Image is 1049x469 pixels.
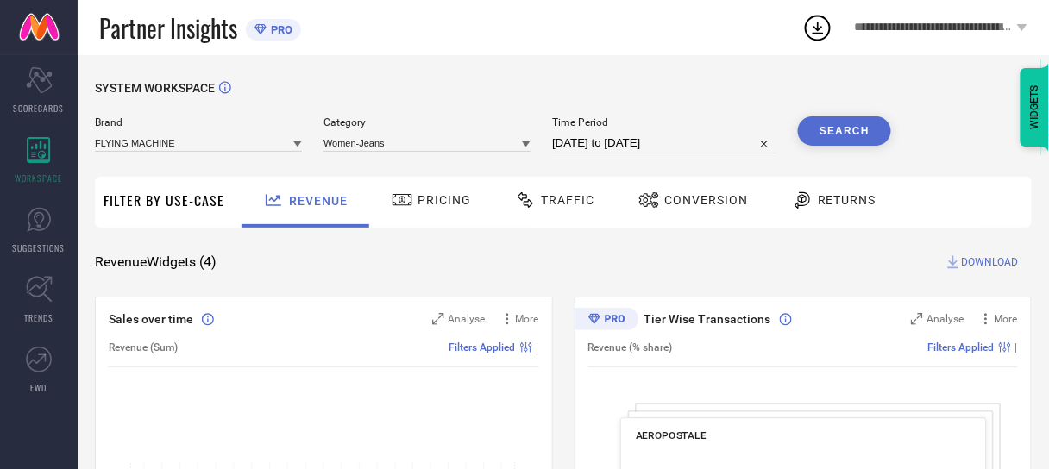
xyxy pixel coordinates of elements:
span: FWD [31,381,47,394]
span: Analyse [449,313,486,325]
span: SCORECARDS [14,102,65,115]
span: Filter By Use-Case [104,190,224,210]
span: More [995,313,1018,325]
span: Conversion [664,193,748,207]
div: Premium [575,308,638,334]
span: Time Period [552,116,776,128]
span: | [1015,341,1018,353]
span: SYSTEM WORKSPACE [95,81,215,95]
span: Returns [818,193,876,207]
span: Pricing [418,193,471,207]
span: PRO [267,23,292,36]
span: Analyse [927,313,964,325]
span: Brand [95,116,302,128]
span: Filters Applied [449,341,516,353]
input: Select time period [552,133,776,153]
span: More [516,313,539,325]
span: AEROPOSTALE [636,429,707,441]
span: Sales over time [109,312,193,326]
button: Search [798,116,891,146]
span: Revenue [289,194,348,208]
span: Filters Applied [928,341,995,353]
span: Tier Wise Transactions [644,312,771,326]
svg: Zoom [432,313,444,325]
span: SUGGESTIONS [13,241,66,254]
span: DOWNLOAD [962,253,1019,271]
span: Partner Insights [99,10,237,46]
span: | [537,341,539,353]
span: Category [323,116,531,128]
span: WORKSPACE [16,172,63,184]
span: Revenue Widgets ( 4 ) [95,253,217,271]
span: TRENDS [24,311,53,324]
span: Traffic [541,193,594,207]
span: Revenue (% share) [588,341,673,353]
svg: Zoom [911,313,923,325]
span: Revenue (Sum) [109,341,178,353]
div: Open download list [802,12,833,43]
